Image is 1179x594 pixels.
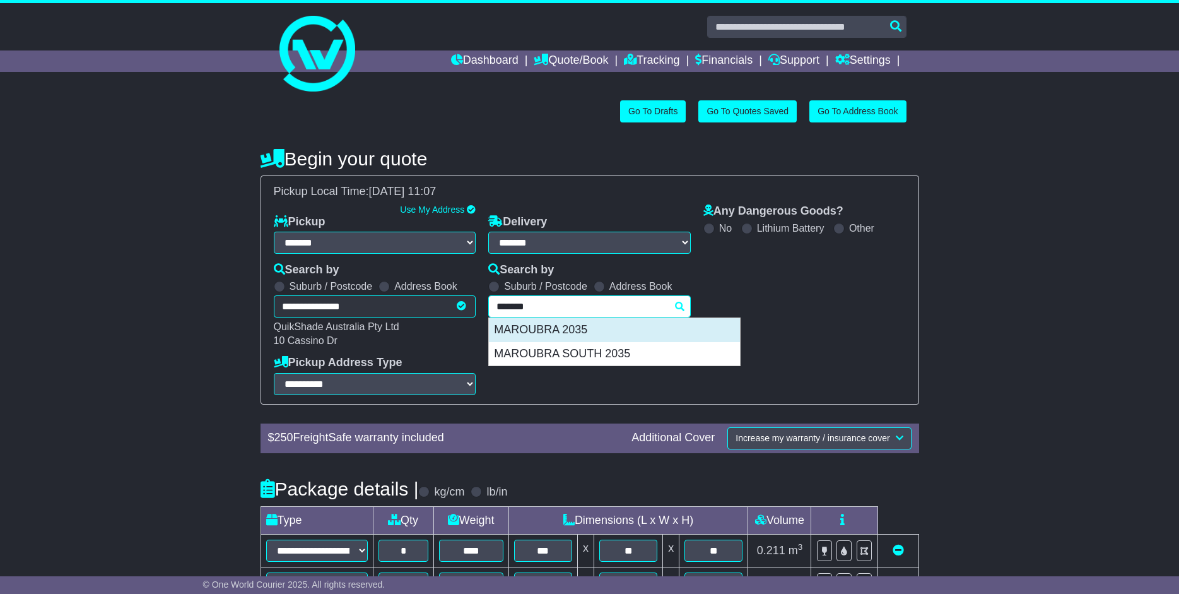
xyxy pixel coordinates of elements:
[290,280,373,292] label: Suburb / Postcode
[451,50,519,72] a: Dashboard
[698,100,797,122] a: Go To Quotes Saved
[489,342,740,366] div: MAROUBRA SOUTH 2035
[727,427,911,449] button: Increase my warranty / insurance cover
[486,485,507,499] label: lb/in
[663,534,679,567] td: x
[262,431,626,445] div: $ FreightSafe warranty included
[274,263,339,277] label: Search by
[488,215,547,229] label: Delivery
[488,263,554,277] label: Search by
[736,433,889,443] span: Increase my warranty / insurance cover
[267,185,912,199] div: Pickup Local Time:
[609,280,672,292] label: Address Book
[508,506,748,534] td: Dimensions (L x W x H)
[261,478,419,499] h4: Package details |
[489,318,740,342] div: MAROUBRA 2035
[849,222,874,234] label: Other
[719,222,732,234] label: No
[893,544,904,557] a: Remove this item
[625,431,721,445] div: Additional Cover
[203,579,385,590] span: © One World Courier 2025. All rights reserved.
[620,100,686,122] a: Go To Drafts
[768,50,819,72] a: Support
[373,506,433,534] td: Qty
[400,205,464,215] a: Use My Address
[369,185,437,198] span: [DATE] 11:07
[274,431,293,444] span: 250
[434,485,464,499] label: kg/cm
[695,50,753,72] a: Financials
[624,50,679,72] a: Tracking
[835,50,891,72] a: Settings
[534,50,608,72] a: Quote/Book
[798,542,803,552] sup: 3
[798,575,803,585] sup: 3
[789,544,803,557] span: m
[703,205,843,218] label: Any Dangerous Goods?
[261,506,373,534] td: Type
[274,356,402,370] label: Pickup Address Type
[274,215,326,229] label: Pickup
[809,100,906,122] a: Go To Address Book
[757,544,785,557] span: 0.211
[748,506,811,534] td: Volume
[274,321,399,332] span: QuikShade Australia Pty Ltd
[433,506,508,534] td: Weight
[261,148,919,169] h4: Begin your quote
[504,280,587,292] label: Suburb / Postcode
[577,534,594,567] td: x
[757,222,824,234] label: Lithium Battery
[274,335,337,346] span: 10 Cassino Dr
[394,280,457,292] label: Address Book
